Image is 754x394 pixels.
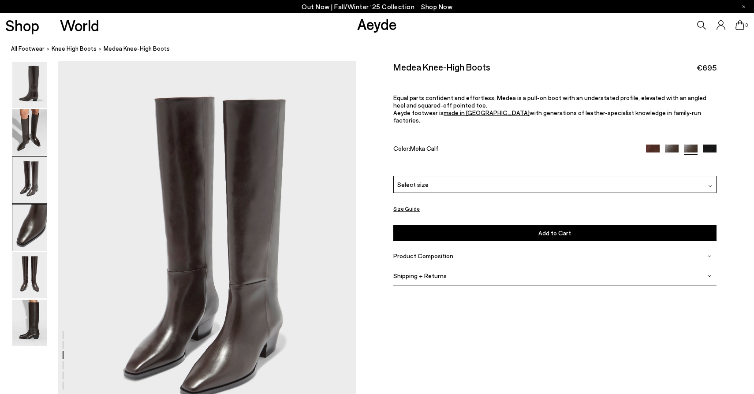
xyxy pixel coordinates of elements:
[302,1,452,12] p: Out Now | Fall/Winter ‘25 Collection
[538,229,571,237] span: Add to Cart
[397,180,429,189] span: Select size
[5,18,39,33] a: Shop
[104,44,170,53] span: Medea Knee-High Boots
[708,184,713,188] img: svg%3E
[393,145,635,155] div: Color:
[735,20,744,30] a: 0
[393,203,420,214] button: Size Guide
[12,157,47,203] img: Medea Knee-High Boots - Image 3
[444,109,530,116] a: made in [GEOGRAPHIC_DATA]
[12,252,47,298] img: Medea Knee-High Boots - Image 5
[52,44,97,53] a: knee high boots
[393,272,447,279] span: Shipping + Returns
[393,225,716,241] button: Add to Cart
[12,62,47,108] img: Medea Knee-High Boots - Image 1
[707,274,712,278] img: svg%3E
[12,109,47,156] img: Medea Knee-High Boots - Image 2
[744,23,749,28] span: 0
[393,94,706,109] span: Equal parts confident and effortless, Medea is a pull-on boot with an understated profile, elevat...
[60,18,99,33] a: World
[697,62,717,73] span: €695
[12,204,47,251] img: Medea Knee-High Boots - Image 4
[11,37,754,61] nav: breadcrumb
[11,44,45,53] a: All Footwear
[12,300,47,346] img: Medea Knee-High Boots - Image 6
[393,61,490,72] h2: Medea Knee-High Boots
[357,15,397,33] a: Aeyde
[707,254,712,258] img: svg%3E
[393,252,453,260] span: Product Composition
[52,45,97,52] span: knee high boots
[410,145,438,152] span: Moka Calf
[393,109,701,124] span: with generations of leather-specialist knowledge in family-run factories.
[421,3,452,11] span: Navigate to /collections/new-in
[393,109,444,116] span: Aeyde footwear is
